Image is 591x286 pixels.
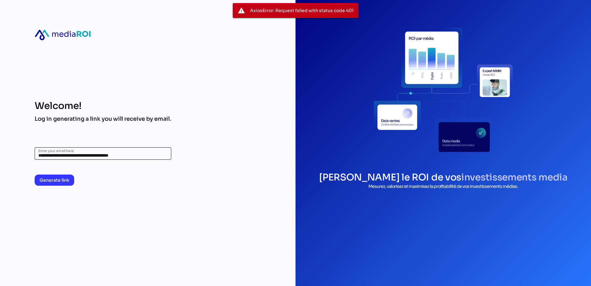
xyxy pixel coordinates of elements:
span: Generate link [40,176,69,184]
span: investissements media [461,171,568,183]
div: AxiosError: Request failed with status code 401 [250,5,354,16]
input: Enter your email here [38,147,168,160]
div: Welcome! [35,100,171,111]
p: Mesurez, valorisez et maximisez la profitabilité de vos investissements médias. [319,183,568,190]
button: Generate link [35,175,74,186]
div: mediaroi [35,30,91,40]
h1: [PERSON_NAME] le ROI de vos [319,171,568,183]
i: warning [238,7,245,14]
div: login [374,20,513,159]
div: Log in generating a link you will receive by email. [35,115,171,123]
